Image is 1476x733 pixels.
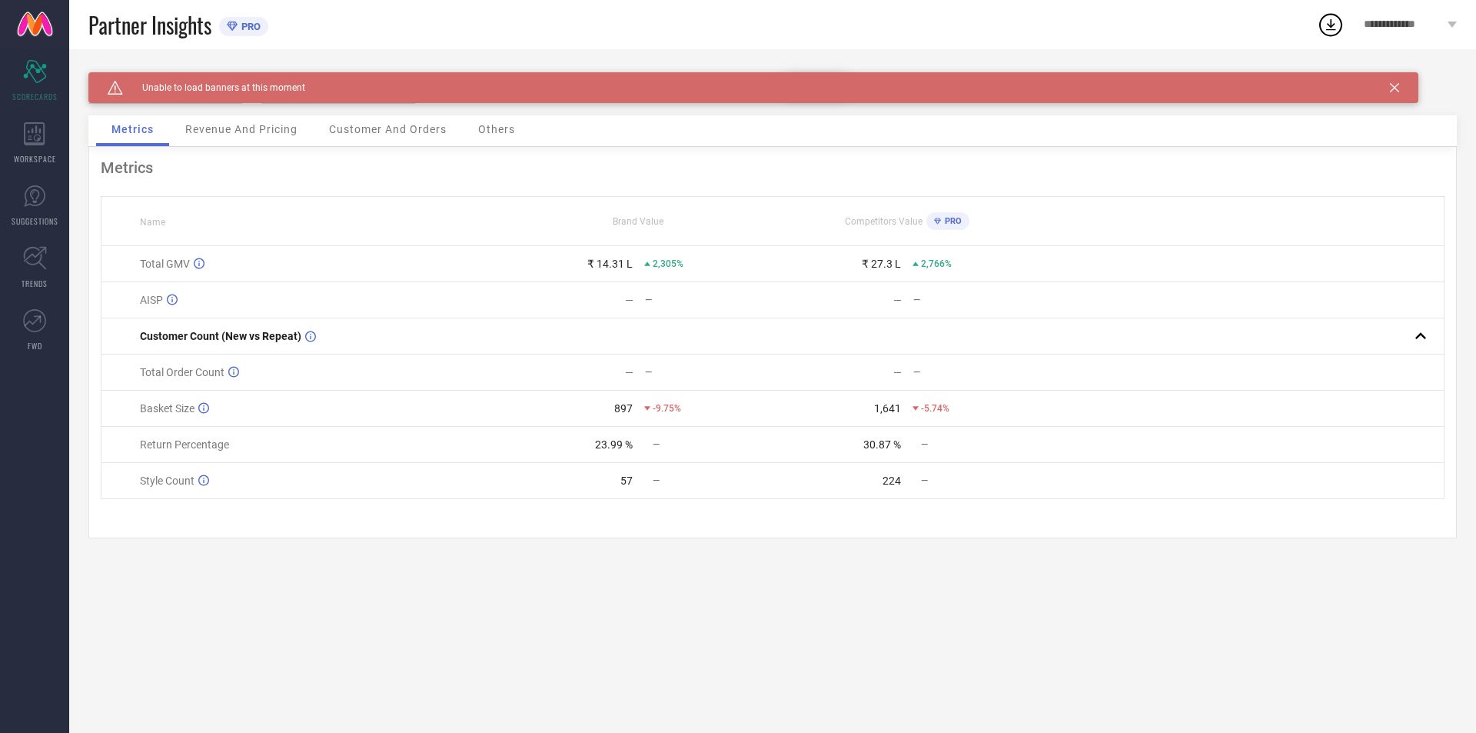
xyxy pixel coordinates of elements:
[921,439,928,450] span: —
[625,366,633,378] div: —
[645,295,772,305] div: —
[185,123,298,135] span: Revenue And Pricing
[863,438,901,451] div: 30.87 %
[625,294,633,306] div: —
[620,475,633,487] div: 57
[1317,11,1345,38] div: Open download list
[140,475,194,487] span: Style Count
[893,366,902,378] div: —
[28,340,42,352] span: FWD
[14,153,56,165] span: WORKSPACE
[140,294,163,306] span: AISP
[653,439,660,450] span: —
[123,82,305,93] span: Unable to load banners at this moment
[478,123,515,135] span: Others
[921,403,949,414] span: -5.74%
[101,158,1444,177] div: Metrics
[88,9,211,41] span: Partner Insights
[653,258,683,269] span: 2,305%
[613,216,663,227] span: Brand Value
[614,402,633,415] div: 897
[22,278,48,289] span: TRENDS
[140,258,190,270] span: Total GMV
[88,72,242,83] div: Brand
[921,475,928,486] span: —
[893,294,902,306] div: —
[140,438,229,451] span: Return Percentage
[595,438,633,451] div: 23.99 %
[645,367,772,378] div: —
[140,330,301,342] span: Customer Count (New vs Repeat)
[12,215,58,227] span: SUGGESTIONS
[238,21,261,32] span: PRO
[653,403,681,414] span: -9.75%
[140,402,194,415] span: Basket Size
[653,475,660,486] span: —
[587,258,633,270] div: ₹ 14.31 L
[913,367,1040,378] div: —
[329,123,447,135] span: Customer And Orders
[111,123,154,135] span: Metrics
[845,216,922,227] span: Competitors Value
[921,258,952,269] span: 2,766%
[913,295,1040,305] div: —
[941,216,962,226] span: PRO
[140,366,224,378] span: Total Order Count
[862,258,901,270] div: ₹ 27.3 L
[883,475,901,487] div: 224
[140,217,165,228] span: Name
[12,91,58,102] span: SCORECARDS
[874,402,901,415] div: 1,641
